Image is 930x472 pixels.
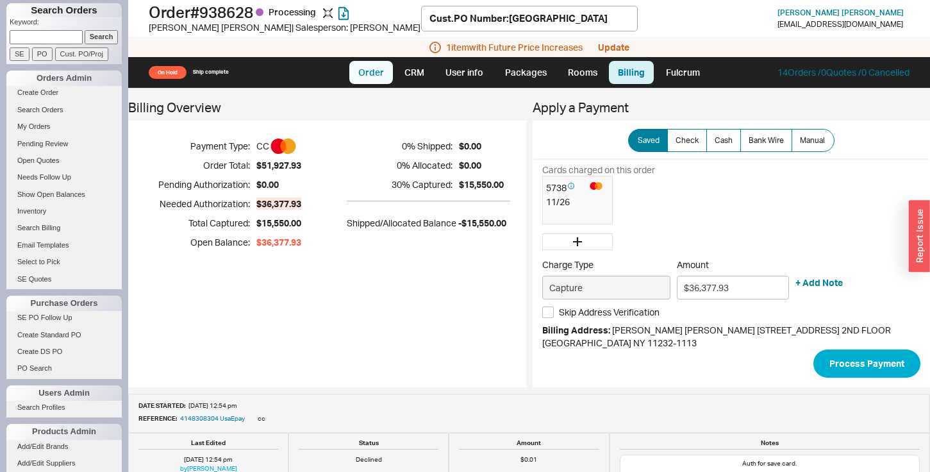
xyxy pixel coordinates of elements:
[149,3,421,21] h1: Order # 938628
[459,439,599,450] h5: Amount
[347,175,453,194] h5: 30 % Captured:
[542,324,921,349] div: [PERSON_NAME] [PERSON_NAME] [STREET_ADDRESS] 2ND FLOOR [GEOGRAPHIC_DATA] NY 11232-1113
[6,171,122,184] a: Needs Follow Up
[6,424,122,439] div: Products Admin
[429,12,608,25] div: Cust. PO Number : [GEOGRAPHIC_DATA]
[446,42,583,53] span: 1 item with Future Price Increases
[138,402,185,409] h6: Date Started:
[144,194,250,214] h5: Needed Authorization:
[138,455,278,464] div: [DATE] 12:54 pm
[520,455,537,463] span: $0.01
[6,296,122,311] div: Purchase Orders
[32,47,53,61] input: PO
[559,306,660,319] span: Skip Address Verification
[180,414,245,422] a: 4148308304 UsaEpay
[620,439,920,450] h5: Notes
[138,439,278,450] h5: Last Edited
[546,180,583,196] div: 5738
[6,3,122,17] h1: Search Orders
[6,221,122,235] a: Search Billing
[144,214,250,233] h5: Total Captured:
[6,205,122,218] a: Inventory
[459,178,504,191] span: $15,550.00
[677,276,789,299] input: Amount
[6,188,122,201] a: Show Open Balances
[546,196,609,208] div: 11 / 26
[6,311,122,324] a: SE PO Follow Up
[777,67,909,78] a: 14Orders /0Quotes /0 Cancelled
[85,30,119,44] input: Search
[656,61,709,84] a: Fulcrum
[459,159,504,172] span: $0.00
[436,61,493,84] a: User info
[542,164,921,176] div: Cards charged on this order
[6,457,122,470] a: Add/Edit Suppliers
[715,135,733,146] span: Cash
[609,61,654,84] a: Billing
[676,135,699,146] span: Check
[6,154,122,167] a: Open Quotes
[144,175,250,194] h5: Pending Authorization:
[6,362,122,375] a: PO Search
[188,401,237,409] span: [DATE] 12:54 pm
[6,103,122,117] a: Search Orders
[598,42,629,53] button: Update
[813,350,920,378] button: Process Payment
[6,86,122,99] a: Create Order
[299,455,438,464] div: Declined
[349,61,393,84] a: Order
[10,17,122,30] p: Keyword:
[256,133,296,159] span: CC
[347,137,453,156] h5: 0 % Shipped:
[256,178,279,191] span: $0.00
[17,140,69,147] span: Pending Review
[347,156,453,175] h5: 0 % Allocated:
[193,69,229,76] div: Ship complete
[55,47,108,61] input: Cust. PO/Proj
[749,135,784,146] span: Bank Wire
[495,61,556,84] a: Packages
[299,439,438,450] h5: Status
[6,328,122,342] a: Create Standard PO
[256,159,301,172] span: $51,927.93
[256,236,301,249] span: $36,377.93
[542,324,610,335] span: Billing Address:
[128,101,526,121] h3: Billing Overview
[6,239,122,252] a: Email Templates
[800,135,825,146] span: Manual
[17,173,71,181] span: Needs Follow Up
[10,47,29,61] input: SE
[144,156,250,175] h5: Order Total:
[6,273,122,286] a: SE Quotes
[347,214,456,232] h5: Shipped/Allocated Balance
[558,61,606,84] a: Rooms
[829,356,904,371] span: Process Payment
[638,135,660,146] span: Saved
[258,414,265,422] span: cc
[795,276,843,289] button: + Add Note
[6,255,122,269] a: Select to Pick
[677,259,789,271] span: Amount
[542,307,554,318] input: Skip Address Verification
[256,198,301,210] span: $36,377.93
[6,120,122,133] a: My Orders
[777,8,904,17] a: [PERSON_NAME] [PERSON_NAME]
[542,259,594,270] span: Charge Type
[458,217,506,228] span: -$15,550.00
[6,440,122,453] a: Add/Edit Brands
[6,71,122,86] div: Orders Admin
[6,401,122,414] a: Search Profiles
[6,345,122,358] a: Create DS PO
[144,137,250,156] h5: Payment Type:
[149,21,421,34] div: [PERSON_NAME] [PERSON_NAME] | Salesperson: [PERSON_NAME]
[6,137,122,151] a: Pending Review
[269,6,318,17] span: Processing
[256,217,301,230] span: $15,550.00
[777,20,903,29] div: [EMAIL_ADDRESS][DOMAIN_NAME]
[459,140,504,153] span: $0.00
[144,233,250,252] h5: Open Balance:
[138,415,177,421] h6: Reference:
[149,66,187,79] span: On Hold
[395,61,433,84] a: CRM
